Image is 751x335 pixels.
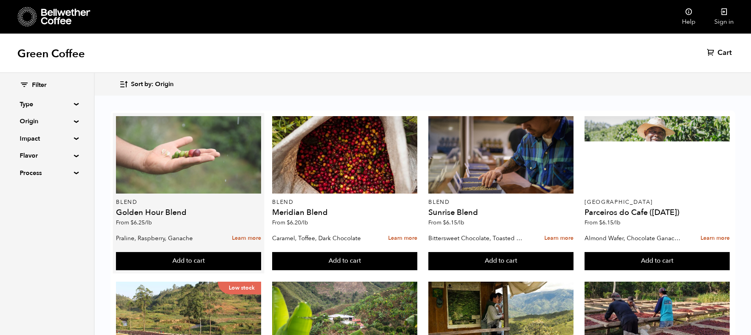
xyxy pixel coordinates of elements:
[599,219,620,226] bdi: 6.15
[272,219,308,226] span: From
[585,199,729,205] p: [GEOGRAPHIC_DATA]
[145,219,152,226] span: /lb
[116,232,215,244] p: Praline, Raspberry, Ganache
[613,219,620,226] span: /lb
[32,81,47,90] span: Filter
[20,168,74,178] summary: Process
[388,230,417,247] a: Learn more
[301,219,308,226] span: /lb
[585,232,683,244] p: Almond Wafer, Chocolate Ganache, Bing Cherry
[116,199,261,205] p: Blend
[272,252,417,270] button: Add to cart
[131,219,134,226] span: $
[20,151,74,160] summary: Flavor
[428,219,464,226] span: From
[443,219,464,226] bdi: 6.15
[20,134,74,143] summary: Impact
[218,282,261,294] p: Low stock
[272,209,417,216] h4: Meridian Blend
[131,219,152,226] bdi: 6.25
[701,230,730,247] a: Learn more
[585,219,620,226] span: From
[17,47,85,61] h1: Green Coffee
[428,199,573,205] p: Blend
[707,48,734,58] a: Cart
[428,209,573,216] h4: Sunrise Blend
[428,232,527,244] p: Bittersweet Chocolate, Toasted Marshmallow, Candied Orange, Praline
[232,230,261,247] a: Learn more
[20,117,74,126] summary: Origin
[585,252,729,270] button: Add to cart
[20,100,74,109] summary: Type
[116,219,152,226] span: From
[443,219,446,226] span: $
[119,75,174,94] button: Sort by: Origin
[599,219,602,226] span: $
[585,209,729,216] h4: Parceiros do Cafe ([DATE])
[116,209,261,216] h4: Golden Hour Blend
[287,219,290,226] span: $
[544,230,574,247] a: Learn more
[272,232,371,244] p: Caramel, Toffee, Dark Chocolate
[287,219,308,226] bdi: 6.20
[428,252,573,270] button: Add to cart
[116,252,261,270] button: Add to cart
[131,80,174,89] span: Sort by: Origin
[457,219,464,226] span: /lb
[272,199,417,205] p: Blend
[717,48,732,58] span: Cart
